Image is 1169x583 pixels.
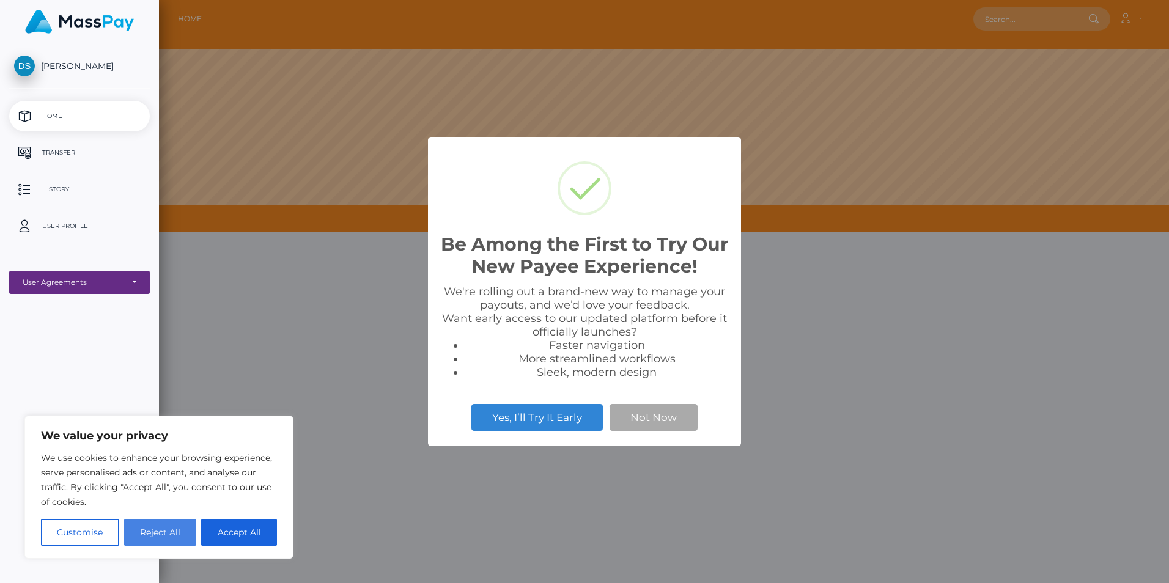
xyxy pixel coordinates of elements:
[41,450,277,509] p: We use cookies to enhance your browsing experience, serve personalised ads or content, and analys...
[471,404,603,431] button: Yes, I’ll Try It Early
[25,10,134,34] img: MassPay
[41,519,119,546] button: Customise
[14,217,145,235] p: User Profile
[24,416,293,559] div: We value your privacy
[14,180,145,199] p: History
[465,339,729,352] li: Faster navigation
[440,285,729,379] div: We're rolling out a brand-new way to manage your payouts, and we’d love your feedback. Want early...
[14,144,145,162] p: Transfer
[41,428,277,443] p: We value your privacy
[465,352,729,365] li: More streamlined workflows
[440,233,729,277] h2: Be Among the First to Try Our New Payee Experience!
[124,519,197,546] button: Reject All
[9,271,150,294] button: User Agreements
[23,277,123,287] div: User Agreements
[14,107,145,125] p: Home
[610,404,698,431] button: Not Now
[465,365,729,379] li: Sleek, modern design
[201,519,277,546] button: Accept All
[9,61,150,71] span: [PERSON_NAME]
